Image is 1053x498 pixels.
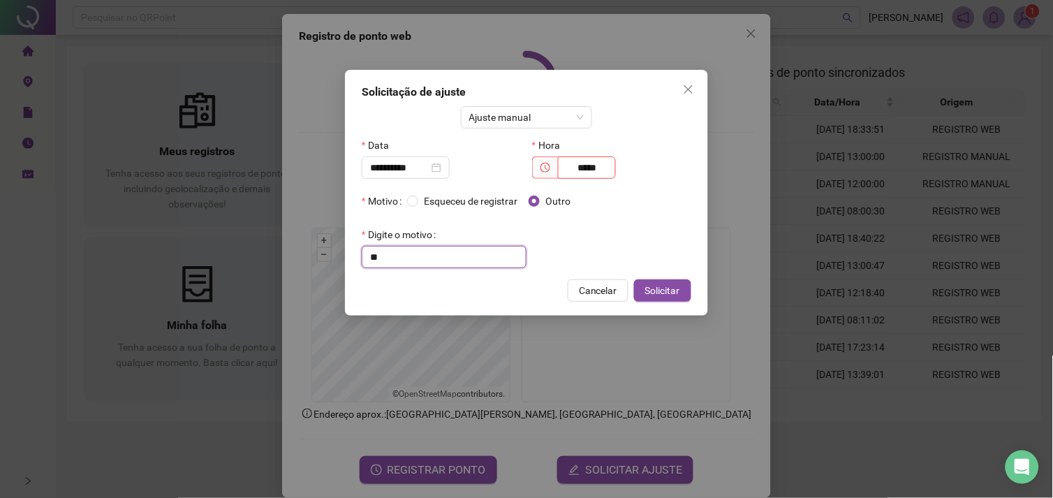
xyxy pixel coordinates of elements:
[645,283,680,298] span: Solicitar
[362,84,691,101] div: Solicitação de ajuste
[532,134,569,156] label: Hora
[579,283,617,298] span: Cancelar
[634,279,691,302] button: Solicitar
[362,224,441,246] label: Digite o motivo
[683,84,694,95] span: close
[469,107,584,128] span: Ajuste manual
[362,134,398,156] label: Data
[540,193,576,209] span: Outro
[362,190,407,212] label: Motivo
[540,163,550,173] span: clock-circle
[418,193,523,209] span: Esqueceu de registrar
[677,78,700,101] button: Close
[1006,451,1039,484] div: Open Intercom Messenger
[568,279,628,302] button: Cancelar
